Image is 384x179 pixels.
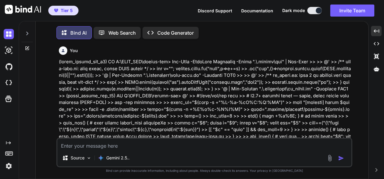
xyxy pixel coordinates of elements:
[4,161,14,171] img: settings
[86,155,91,161] img: Pick Models
[108,29,136,36] p: Web Search
[4,78,14,88] img: cloudideIcon
[326,155,333,162] img: attachment
[241,8,273,14] button: Documentation
[48,6,78,15] button: premiumTier 5
[4,61,14,72] img: githubDark
[106,155,130,161] p: Gemini 2.5..
[56,168,352,173] p: Bind can provide inaccurate information, including about people. Always double-check its answers....
[157,29,194,36] p: Code Generator
[4,45,14,55] img: darkAi-studio
[61,8,73,14] span: Tier 5
[198,8,232,13] span: Discord Support
[70,29,87,36] p: Bind AI
[70,48,78,54] h6: You
[54,9,58,12] img: premium
[241,8,273,13] span: Documentation
[282,8,305,14] span: Dark mode
[71,155,85,161] p: Source
[330,5,374,17] button: Invite Team
[198,8,232,14] button: Discord Support
[98,155,104,161] img: Gemini 2.5 Pro
[4,29,14,39] img: darkChat
[5,5,41,14] img: Bind AI
[338,155,344,161] img: icon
